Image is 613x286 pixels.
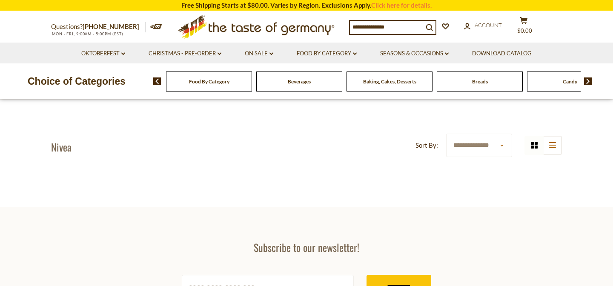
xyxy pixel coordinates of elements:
span: $0.00 [517,27,532,34]
a: Oktoberfest [81,49,125,58]
label: Sort By: [415,140,438,151]
a: Christmas - PRE-ORDER [149,49,221,58]
span: Account [475,22,502,29]
h3: Subscribe to our newsletter! [182,241,431,254]
img: next arrow [584,77,592,85]
a: Click here for details. [371,1,432,9]
span: MON - FRI, 9:00AM - 5:00PM (EST) [51,31,123,36]
button: $0.00 [511,17,536,38]
a: Food By Category [297,49,357,58]
h1: Nivea [51,140,72,153]
a: Beverages [288,78,311,85]
a: Food By Category [189,78,229,85]
a: Account [464,21,502,30]
a: Baking, Cakes, Desserts [363,78,416,85]
a: Seasons & Occasions [380,49,449,58]
a: Breads [472,78,488,85]
a: On Sale [245,49,273,58]
a: [PHONE_NUMBER] [83,23,139,30]
p: Questions? [51,21,146,32]
a: Download Catalog [472,49,532,58]
a: Candy [563,78,577,85]
img: previous arrow [153,77,161,85]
